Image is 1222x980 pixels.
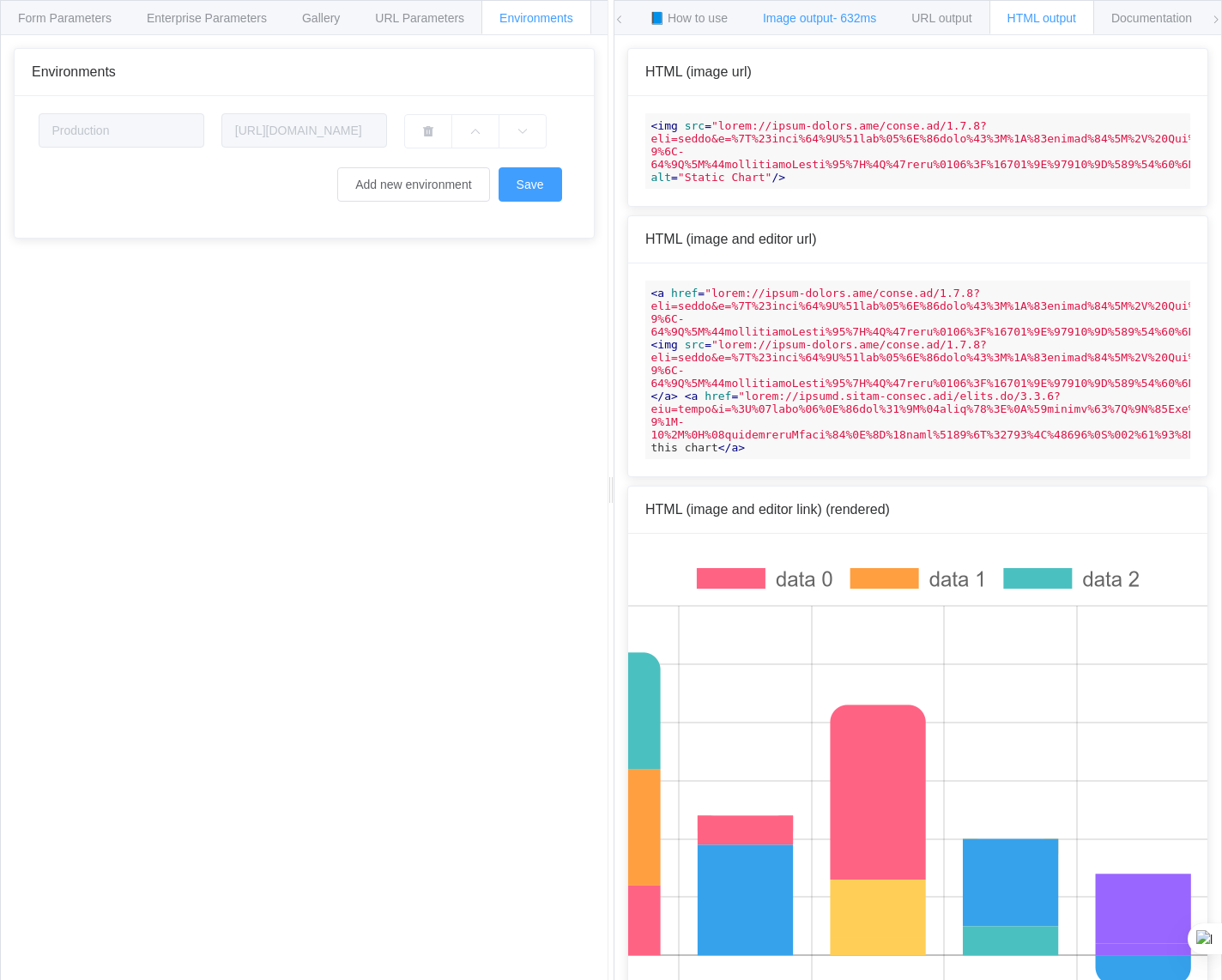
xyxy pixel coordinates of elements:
[664,390,671,402] span: a
[645,232,816,246] span: HTML (image and editor url)
[763,11,876,25] span: Image output
[32,64,116,79] span: Environments
[678,171,772,184] span: "Static Chart"
[645,281,1190,459] code: Edit this chart
[685,119,705,132] span: src
[731,441,738,454] span: a
[650,11,728,25] span: 📘 How to use
[657,119,677,132] span: img
[337,167,489,202] button: Add new environment
[147,11,267,25] span: Enterprise Parameters
[671,287,698,299] span: href
[375,11,464,25] span: URL Parameters
[911,11,971,25] span: URL output
[499,167,562,202] button: Save
[645,502,890,517] span: HTML (image and editor link) (rendered)
[691,390,698,402] span: a
[651,171,671,184] span: alt
[517,178,544,191] span: Save
[705,390,731,402] span: href
[18,11,112,25] span: Form Parameters
[833,11,877,25] span: - 632ms
[651,390,678,402] span: </ >
[302,11,340,25] span: Gallery
[645,64,752,79] span: HTML (image url)
[657,287,664,299] span: a
[718,441,745,454] span: </ >
[685,338,705,351] span: src
[1111,11,1192,25] span: Documentation
[657,338,677,351] span: img
[499,11,573,25] span: Environments
[1007,11,1076,25] span: HTML output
